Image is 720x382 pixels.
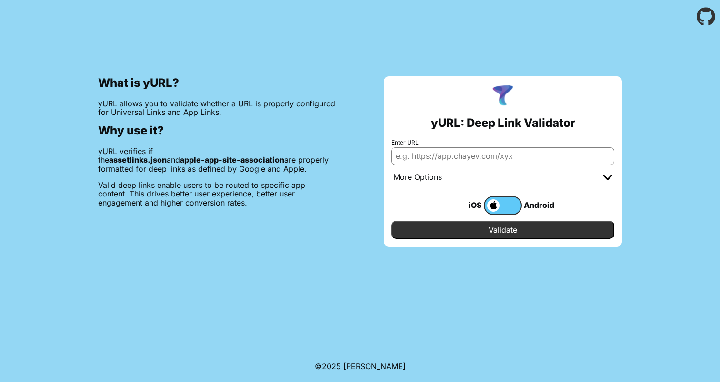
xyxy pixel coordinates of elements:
img: chevron [603,175,612,180]
p: Valid deep links enable users to be routed to specific app content. This drives better user exper... [98,181,336,207]
h2: What is yURL? [98,76,336,90]
span: 2025 [322,361,341,371]
h2: Why use it? [98,124,336,137]
div: iOS [446,199,484,211]
div: Android [522,199,560,211]
a: Michael Ibragimchayev's Personal Site [343,361,406,371]
input: e.g. https://app.chayev.com/xyx [391,147,614,165]
footer: © [315,351,406,382]
b: apple-app-site-association [180,155,284,165]
input: Validate [391,221,614,239]
div: More Options [393,173,442,182]
b: assetlinks.json [109,155,167,165]
img: yURL Logo [490,84,515,109]
label: Enter URL [391,139,614,146]
p: yURL allows you to validate whether a URL is properly configured for Universal Links and App Links. [98,99,336,117]
h2: yURL: Deep Link Validator [431,116,575,130]
p: yURL verifies if the and are properly formatted for deep links as defined by Google and Apple. [98,147,336,173]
